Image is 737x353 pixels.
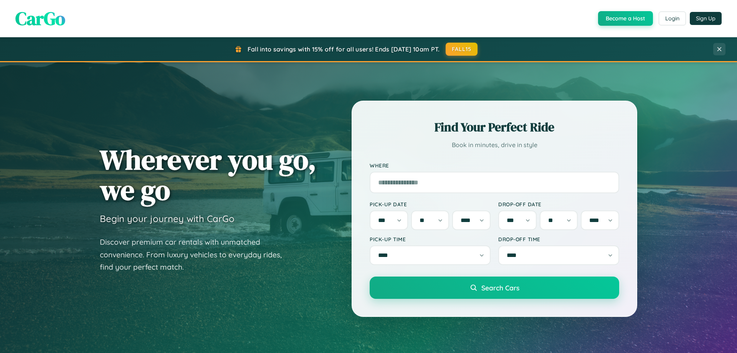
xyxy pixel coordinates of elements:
h2: Find Your Perfect Ride [370,119,619,136]
h1: Wherever you go, we go [100,144,316,205]
p: Discover premium car rentals with unmatched convenience. From luxury vehicles to everyday rides, ... [100,236,292,273]
h3: Begin your journey with CarGo [100,213,235,224]
button: Sign Up [690,12,722,25]
button: Become a Host [598,11,653,26]
label: Where [370,162,619,169]
button: Login [659,12,686,25]
p: Book in minutes, drive in style [370,139,619,151]
label: Drop-off Date [498,201,619,207]
span: Search Cars [481,283,519,292]
button: Search Cars [370,277,619,299]
span: Fall into savings with 15% off for all users! Ends [DATE] 10am PT. [248,45,440,53]
label: Drop-off Time [498,236,619,242]
button: FALL15 [446,43,478,56]
label: Pick-up Time [370,236,491,242]
span: CarGo [15,6,65,31]
label: Pick-up Date [370,201,491,207]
